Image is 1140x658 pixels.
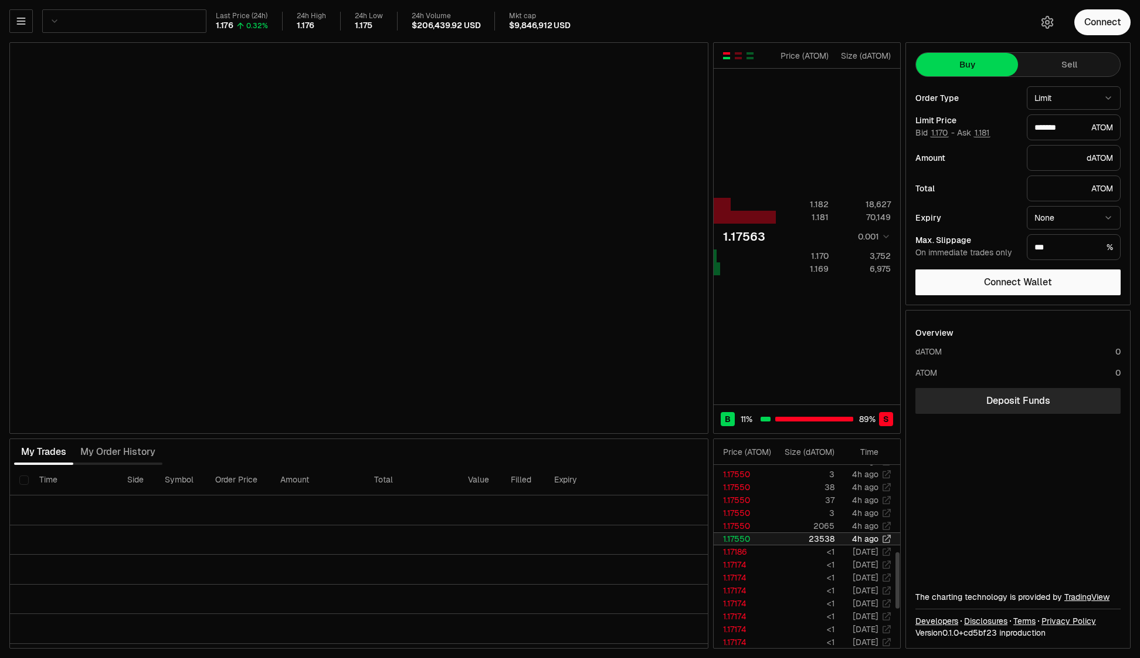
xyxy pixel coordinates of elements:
td: <1 [773,545,835,558]
span: Bid - [915,128,955,139]
button: Buy [916,53,1018,76]
div: Order Type [915,94,1017,102]
div: % [1027,234,1121,260]
td: 1.17174 [714,571,773,584]
td: 1.17186 [714,545,773,558]
div: 1.175 [355,21,372,31]
a: Disclosures [964,615,1007,627]
div: 0 [1115,346,1121,357]
th: Total [365,465,459,495]
a: TradingView [1064,592,1110,602]
div: 1.176 [216,21,233,31]
th: Filled [501,465,545,495]
time: 4h ago [852,482,878,492]
div: Last Price (24h) [216,12,268,21]
div: ATOM [1027,114,1121,140]
span: B [725,413,731,425]
th: Side [118,465,155,495]
div: 18,627 [839,198,891,210]
td: 37 [773,494,835,507]
button: Limit [1027,86,1121,110]
span: S [883,413,889,425]
div: Version 0.1.0 + in production [915,627,1121,639]
span: Ask [957,128,990,139]
div: Max. Slippage [915,236,1017,244]
button: Show Buy Orders Only [745,51,755,60]
td: 1.17174 [714,558,773,571]
time: 4h ago [852,495,878,505]
div: dATOM [1027,145,1121,171]
div: 1.176 [297,21,314,31]
th: Value [459,465,501,495]
div: On immediate trades only [915,248,1017,258]
td: 1.17550 [714,494,773,507]
div: Price ( ATOM ) [776,50,829,62]
div: Time [844,446,878,458]
a: Deposit Funds [915,388,1121,414]
td: <1 [773,636,835,649]
time: [DATE] [853,559,878,570]
div: The charting technology is provided by [915,591,1121,603]
time: [DATE] [853,624,878,635]
td: 1.17550 [714,519,773,532]
div: Expiry [915,214,1017,222]
td: 23538 [773,532,835,545]
td: 2065 [773,519,835,532]
div: Total [915,184,1017,193]
button: Show Sell Orders Only [734,51,743,60]
button: 1.170 [930,128,949,137]
button: 1.181 [973,128,990,137]
th: Time [30,465,117,495]
div: Limit Price [915,116,1017,124]
td: <1 [773,584,835,597]
td: <1 [773,571,835,584]
button: Show Buy and Sell Orders [722,51,731,60]
span: cd5bf2355b62ceae95c36e3fcbfd3239450611b2 [963,627,997,638]
time: [DATE] [853,546,878,557]
div: 24h Low [355,12,383,21]
td: <1 [773,597,835,610]
a: Privacy Policy [1041,615,1096,627]
button: My Order History [73,440,162,464]
th: Amount [271,465,365,495]
button: Connect Wallet [915,269,1121,295]
time: [DATE] [853,572,878,583]
div: 1.170 [776,250,829,262]
time: [DATE] [853,611,878,622]
td: 3 [773,468,835,481]
time: 4h ago [852,469,878,480]
th: Order Price [206,465,271,495]
time: [DATE] [853,637,878,647]
td: 1.17550 [714,481,773,494]
div: ATOM [915,367,937,379]
button: Select all [19,475,29,485]
th: Symbol [155,465,206,495]
span: 11 % [741,413,752,425]
th: Expiry [545,465,629,495]
div: dATOM [915,346,942,357]
div: 0 [1115,367,1121,379]
div: 1.169 [776,263,829,275]
div: 24h Volume [412,12,480,21]
span: 89 % [859,413,876,425]
button: Connect [1074,9,1131,35]
td: 1.17174 [714,623,773,636]
div: 24h High [297,12,326,21]
td: <1 [773,558,835,571]
td: 1.17550 [714,468,773,481]
div: Size ( dATOM ) [839,50,891,62]
div: $9,846,912 USD [509,21,570,31]
time: 4h ago [852,508,878,518]
td: 1.17550 [714,507,773,519]
button: 0.001 [854,230,891,244]
button: Sell [1018,53,1120,76]
div: Mkt cap [509,12,570,21]
time: [DATE] [853,598,878,609]
div: Overview [915,327,954,339]
div: 1.182 [776,198,829,210]
div: ATOM [1027,176,1121,201]
a: Terms [1013,615,1036,627]
button: My Trades [14,440,73,464]
div: 1.181 [776,211,829,223]
td: 3 [773,507,835,519]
